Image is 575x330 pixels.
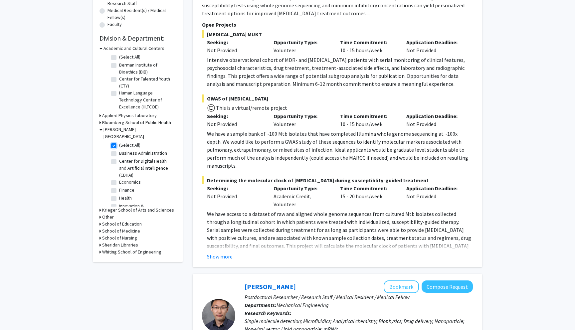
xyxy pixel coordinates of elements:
[202,30,473,38] span: [MEDICAL_DATA] MUKT
[5,300,28,325] iframe: Chat
[119,89,174,110] label: Human Language Technology Center of Excellence (HLTCOE)
[269,184,335,208] div: Academic Credit, Volunteer
[119,158,174,179] label: Center for Digital Health and Artificial Intelligence (CDHAI)
[119,195,132,202] label: Health
[119,187,134,194] label: Finance
[119,150,167,157] label: Business Administration
[207,252,233,260] button: Show more
[119,62,174,76] label: Berman Institute of Bioethics (BIB)
[103,126,176,140] h3: [PERSON_NAME][GEOGRAPHIC_DATA]
[103,45,164,52] h3: Academic and Cultural Centers
[245,293,473,301] p: Postdoctoral Researcher / Research Staff / Medical Resident / Medical Fellow
[274,38,330,46] p: Opportunity Type:
[340,184,397,192] p: Time Commitment:
[202,94,473,102] span: GWAS of [MEDICAL_DATA]
[207,56,473,88] p: Intensive observational cohort of MDR- and [MEDICAL_DATA] patients with serial monitoring of clin...
[207,38,264,46] p: Seeking:
[269,112,335,128] div: Volunteer
[207,112,264,120] p: Seeking:
[202,21,473,29] p: Open Projects
[202,176,473,184] span: Determining the molecular clock of [MEDICAL_DATA] during susceptiblity-guided treatment
[245,302,277,308] b: Departments:
[119,54,140,61] label: (Select All)
[335,112,402,128] div: 10 - 15 hours/week
[401,112,468,128] div: Not Provided
[406,112,463,120] p: Application Deadline:
[401,184,468,208] div: Not Provided
[102,119,171,126] h3: Bloomberg School of Public Health
[207,130,473,170] p: We have a sample bank of ~100 Mtb isolates that have completed Illumina whole genome sequencing a...
[119,76,174,89] label: Center for Talented Youth (CTY)
[207,46,264,54] div: Not Provided
[340,38,397,46] p: Time Commitment:
[335,184,402,208] div: 15 - 20 hours/week
[102,214,114,221] h3: Other
[99,34,176,42] h2: Division & Department:
[245,282,296,291] a: [PERSON_NAME]
[119,142,140,149] label: (Select All)
[401,38,468,54] div: Not Provided
[384,280,419,293] button: Add Sixuan Li to Bookmarks
[119,179,141,186] label: Economics
[207,120,264,128] div: Not Provided
[107,7,176,21] label: Medical Resident(s) / Medical Fellow(s)
[102,235,137,242] h3: School of Nursing
[102,228,140,235] h3: School of Medicine
[269,38,335,54] div: Volunteer
[274,184,330,192] p: Opportunity Type:
[215,104,287,111] span: This is a virtual/remote project
[274,112,330,120] p: Opportunity Type:
[102,112,157,119] h3: Applied Physics Laboratory
[406,38,463,46] p: Application Deadline:
[340,112,397,120] p: Time Commitment:
[102,221,142,228] h3: School of Education
[102,207,174,214] h3: Krieger School of Arts and Sciences
[207,210,473,282] p: We have access to a dataset of raw and aligned whole genome sequences from cultured Mtb isolates ...
[207,184,264,192] p: Seeking:
[102,248,161,255] h3: Whiting School of Engineering
[406,184,463,192] p: Application Deadline:
[335,38,402,54] div: 10 - 15 hours/week
[277,302,329,308] span: Mechanical Engineering
[119,203,174,217] label: Innovation & Entrepreneurship
[422,280,473,293] button: Compose Request to Sixuan Li
[207,192,264,200] div: Not Provided
[107,21,122,28] label: Faculty
[245,310,291,316] b: Research Keywords:
[102,242,138,248] h3: Sheridan Libraries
